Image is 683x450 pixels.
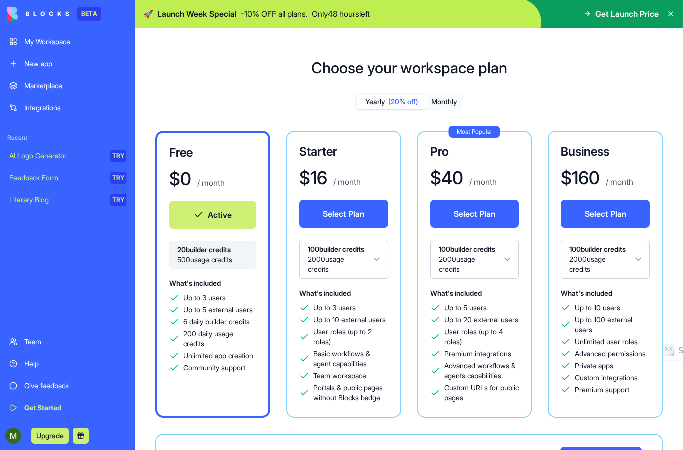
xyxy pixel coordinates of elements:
span: Portals & public pages without Blocks badge [313,383,388,403]
span: Unlimited app creation [183,351,253,361]
span: Private apps [575,361,613,371]
div: Get Started [24,403,126,413]
div: BETA [77,7,101,21]
span: 6 daily builder credits [183,317,250,327]
div: New app [24,59,126,69]
span: Get Launch Price [595,8,659,20]
span: Team workspace [313,371,366,381]
button: Upgrade [31,428,69,444]
img: ACg8ocIpU7Pgwr4gD4nCbNWEtUkknaf_G8juO21AMMoFNRmt3oNGBg=s96-c [5,428,21,444]
p: / month [467,176,497,188]
div: Literary Blog [9,195,103,205]
p: / month [604,176,633,188]
span: User roles (up to 2 roles) [313,327,388,347]
p: / month [195,177,225,189]
h3: Business [561,144,650,160]
p: Only 48 hours left [312,8,370,20]
a: Team [3,332,132,352]
button: Select Plan [299,200,388,228]
span: 200 daily usage credits [183,329,256,349]
a: Marketplace [3,76,132,96]
span: (20% off) [388,97,418,107]
button: Active [169,201,256,229]
div: Help [24,359,126,369]
a: Literary BlogTRY [3,190,132,210]
div: Give feedback [24,381,126,391]
a: Get Started [3,398,132,418]
span: Community support [183,363,245,373]
span: 500 usage credits [177,255,248,265]
span: Launch Week Special [157,8,237,20]
span: What's included [561,289,612,297]
span: What's included [169,279,221,287]
span: Basic workflows & agent capabilities [313,349,388,369]
h1: Choose your workspace plan [311,59,507,77]
h1: $ 0 [169,169,191,189]
span: Advanced permissions [575,349,646,359]
span: What's included [430,289,482,297]
div: TRY [110,172,126,184]
h1: $ 16 [299,168,327,188]
div: TRY [110,150,126,162]
h3: Starter [299,144,388,160]
button: Yearly [357,95,427,109]
h1: $ 160 [561,168,600,188]
span: Up to 100 external users [575,315,650,335]
img: logo [7,7,69,21]
span: Up to 3 users [313,303,356,313]
h1: $ 40 [430,168,463,188]
span: 20 builder credits [177,245,248,255]
div: Marketplace [24,81,126,91]
span: Up to 10 users [575,303,620,313]
div: TRY [110,194,126,206]
span: Up to 5 external users [183,305,253,315]
span: Up to 3 users [183,293,226,303]
span: 🚀 [143,8,153,20]
a: Integrations [3,98,132,118]
p: - 10 % OFF all plans. [241,8,308,20]
a: Help [3,354,132,374]
span: Unlimited user roles [575,337,638,347]
span: User roles (up to 4 roles) [444,327,519,347]
h3: Free [169,145,256,161]
span: Premium integrations [444,349,511,359]
span: Custom integrations [575,373,638,383]
a: Feedback FormTRY [3,168,132,188]
button: Monthly [427,95,462,109]
span: Up to 5 users [444,303,487,313]
span: Up to 10 external users [313,315,386,325]
p: / month [331,176,361,188]
div: AI Logo Generator [9,151,103,161]
div: Most Popular [449,126,500,138]
div: Integrations [24,103,126,113]
a: BETA [7,7,101,21]
button: Select Plan [430,200,519,228]
span: Recent [3,134,132,142]
div: Feedback Form [9,173,103,183]
span: Custom URLs for public pages [444,383,519,403]
div: Team [24,337,126,347]
span: Up to 20 external users [444,315,518,325]
a: New app [3,54,132,74]
h3: Pro [430,144,519,160]
span: Premium support [575,385,629,395]
a: Give feedback [3,376,132,396]
span: What's included [299,289,351,297]
button: Select Plan [561,200,650,228]
div: My Workspace [24,37,126,47]
a: Upgrade [31,430,69,440]
a: AI Logo GeneratorTRY [3,146,132,166]
a: My Workspace [3,32,132,52]
span: Advanced workflows & agents capabilities [444,361,519,381]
